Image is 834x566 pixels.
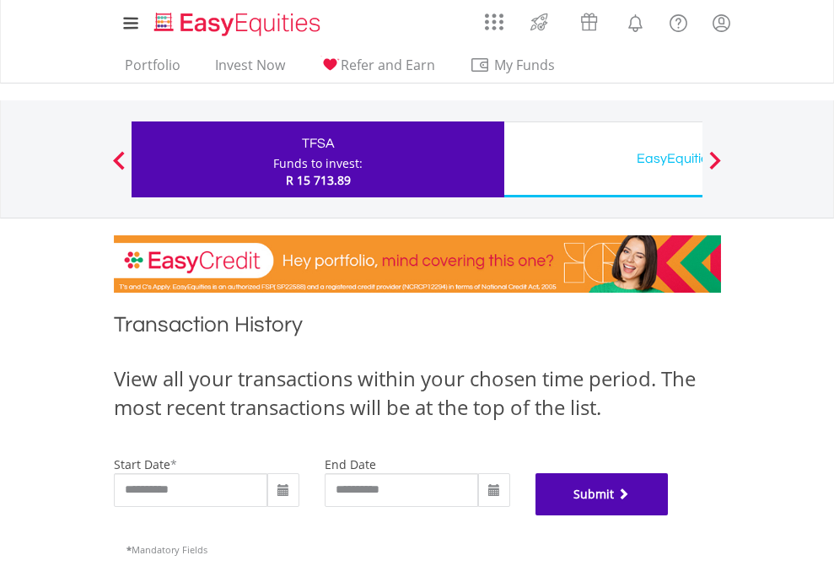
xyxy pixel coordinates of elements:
[698,159,732,176] button: Next
[208,57,292,83] a: Invest Now
[126,543,207,556] span: Mandatory Fields
[114,235,721,293] img: EasyCredit Promotion Banner
[341,56,435,74] span: Refer and Earn
[485,13,503,31] img: grid-menu-icon.svg
[470,54,580,76] span: My Funds
[114,364,721,423] div: View all your transactions within your chosen time period. The most recent transactions will be a...
[657,4,700,38] a: FAQ's and Support
[142,132,494,155] div: TFSA
[614,4,657,38] a: Notifications
[286,172,351,188] span: R 15 713.89
[535,473,669,515] button: Submit
[273,155,363,172] div: Funds to invest:
[325,456,376,472] label: end date
[474,4,514,31] a: AppsGrid
[118,57,187,83] a: Portfolio
[564,4,614,35] a: Vouchers
[525,8,553,35] img: thrive-v2.svg
[151,10,327,38] img: EasyEquities_Logo.png
[313,57,442,83] a: Refer and Earn
[114,310,721,348] h1: Transaction History
[575,8,603,35] img: vouchers-v2.svg
[700,4,743,41] a: My Profile
[114,456,170,472] label: start date
[102,159,136,176] button: Previous
[148,4,327,38] a: Home page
